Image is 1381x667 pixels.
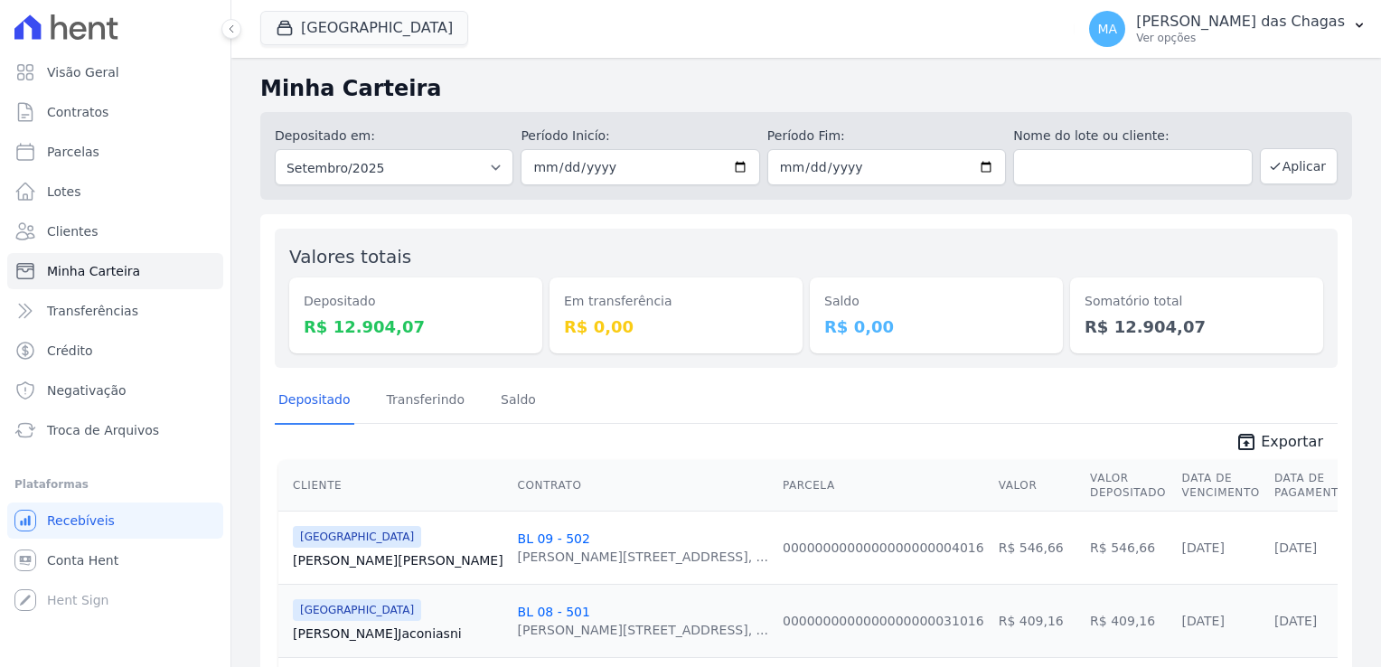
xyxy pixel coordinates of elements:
span: Crédito [47,342,93,360]
div: [PERSON_NAME][STREET_ADDRESS], ... [518,621,768,639]
a: Lotes [7,174,223,210]
dt: Em transferência [564,292,788,311]
a: Negativação [7,372,223,409]
a: unarchive Exportar [1221,431,1338,456]
a: Crédito [7,333,223,369]
a: Conta Hent [7,542,223,578]
span: Conta Hent [47,551,118,569]
p: Ver opções [1136,31,1345,45]
dt: Somatório total [1085,292,1309,311]
th: Data de Vencimento [1175,460,1267,512]
th: Data de Pagamento [1267,460,1355,512]
dd: R$ 0,00 [824,315,1048,339]
th: Contrato [511,460,775,512]
a: Contratos [7,94,223,130]
a: BL 09 - 502 [518,531,590,546]
span: Visão Geral [47,63,119,81]
dd: R$ 12.904,07 [1085,315,1309,339]
button: [GEOGRAPHIC_DATA] [260,11,468,45]
a: Transferindo [383,378,469,425]
label: Depositado em: [275,128,375,143]
a: [PERSON_NAME]Jaconiasni [293,625,503,643]
a: Troca de Arquivos [7,412,223,448]
p: [PERSON_NAME] das Chagas [1136,13,1345,31]
a: [DATE] [1182,614,1225,628]
h2: Minha Carteira [260,72,1352,105]
label: Período Inicío: [521,127,759,146]
th: Parcela [775,460,991,512]
span: Troca de Arquivos [47,421,159,439]
dt: Saldo [824,292,1048,311]
span: Clientes [47,222,98,240]
label: Nome do lote ou cliente: [1013,127,1252,146]
a: 0000000000000000000031016 [783,614,984,628]
span: Transferências [47,302,138,320]
span: Minha Carteira [47,262,140,280]
a: Clientes [7,213,223,249]
a: Depositado [275,378,354,425]
a: [DATE] [1274,614,1317,628]
a: Recebíveis [7,503,223,539]
td: R$ 409,16 [991,584,1083,657]
a: Saldo [497,378,540,425]
td: R$ 546,66 [991,511,1083,584]
a: 0000000000000000000004016 [783,540,984,555]
label: Período Fim: [767,127,1006,146]
a: Parcelas [7,134,223,170]
a: [DATE] [1182,540,1225,555]
td: R$ 409,16 [1083,584,1174,657]
dd: R$ 0,00 [564,315,788,339]
a: Transferências [7,293,223,329]
span: Recebíveis [47,512,115,530]
span: Lotes [47,183,81,201]
button: Aplicar [1260,148,1338,184]
a: Minha Carteira [7,253,223,289]
td: R$ 546,66 [1083,511,1174,584]
a: [DATE] [1274,540,1317,555]
span: Contratos [47,103,108,121]
th: Cliente [278,460,511,512]
span: MA [1097,23,1117,35]
div: [PERSON_NAME][STREET_ADDRESS], ... [518,548,768,566]
span: Parcelas [47,143,99,161]
th: Valor [991,460,1083,512]
a: Visão Geral [7,54,223,90]
button: MA [PERSON_NAME] das Chagas Ver opções [1075,4,1381,54]
div: Plataformas [14,474,216,495]
label: Valores totais [289,246,411,268]
i: unarchive [1235,431,1257,453]
span: [GEOGRAPHIC_DATA] [293,526,421,548]
a: [PERSON_NAME][PERSON_NAME] [293,551,503,569]
th: Valor Depositado [1083,460,1174,512]
a: BL 08 - 501 [518,605,590,619]
span: Negativação [47,381,127,399]
dd: R$ 12.904,07 [304,315,528,339]
dt: Depositado [304,292,528,311]
span: Exportar [1261,431,1323,453]
span: [GEOGRAPHIC_DATA] [293,599,421,621]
